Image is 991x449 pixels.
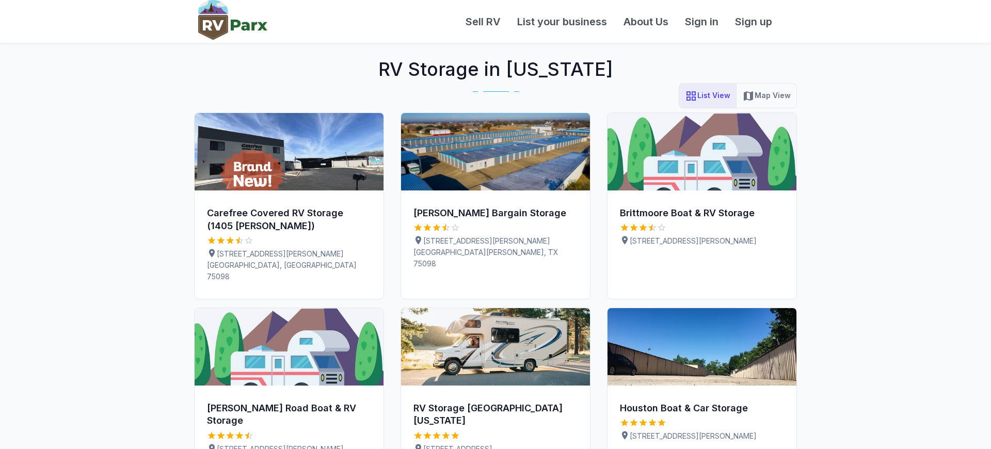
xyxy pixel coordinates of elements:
[401,113,590,190] img: Wylie Bargain Storage
[207,402,371,428] div: [PERSON_NAME] Road Boat & RV Storage
[207,207,371,233] div: Carefree Covered RV Storage (1405 [PERSON_NAME])
[679,83,797,108] div: List/Map View Toggle
[194,113,384,299] a: Carefree Covered RV Storage (1405 Parker Wylie)Carefree Covered RV Storage (1405 [PERSON_NAME])3....
[509,14,615,29] a: List your business
[620,402,784,415] div: Houston Boat & Car Storage
[195,308,383,386] img: Miller Road Boat & RV Storage
[195,113,383,190] img: Carefree Covered RV Storage (1405 Parker Wylie)
[413,207,578,220] div: [PERSON_NAME] Bargain Storage
[620,430,784,442] p: [STREET_ADDRESS][PERSON_NAME]
[736,83,797,108] button: map
[186,43,805,83] h2: RV Storage in [US_STATE]
[401,113,590,299] a: Wylie Bargain Storage[PERSON_NAME] Bargain Storage3.5 Stars[STREET_ADDRESS][PERSON_NAME] [GEOGRAP...
[608,113,796,190] img: Brittmoore Boat & RV Storage
[608,308,796,386] img: Houston Boat & Car Storage
[401,308,590,386] img: RV Storage Houston Texas
[727,14,780,29] a: Sign up
[413,235,578,269] p: [STREET_ADDRESS][PERSON_NAME] [GEOGRAPHIC_DATA][PERSON_NAME], TX 75098
[607,113,797,299] a: Brittmoore Boat & RV StorageBrittmoore Boat & RV Storage3.5 Stars[STREET_ADDRESS][PERSON_NAME]
[615,14,677,29] a: About Us
[457,14,509,29] a: Sell RV
[677,14,727,29] a: Sign in
[620,235,784,247] p: [STREET_ADDRESS][PERSON_NAME]
[413,402,578,428] div: RV Storage [GEOGRAPHIC_DATA] [US_STATE]
[679,83,737,108] button: list
[620,207,784,220] div: Brittmoore Boat & RV Storage
[207,248,371,282] p: [STREET_ADDRESS][PERSON_NAME] [GEOGRAPHIC_DATA], [GEOGRAPHIC_DATA] 75098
